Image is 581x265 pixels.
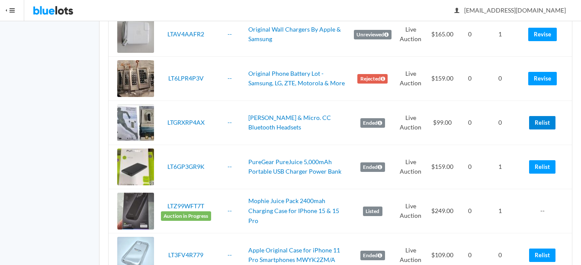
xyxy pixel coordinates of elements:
[395,189,427,233] td: Live Auction
[167,202,204,210] a: LTZ99WFT7T
[248,26,341,43] a: Original Wall Chargers By Apple & Samsung
[458,56,481,100] td: 0
[228,30,232,38] a: --
[458,189,481,233] td: 0
[248,158,341,175] a: PureGear PureJuice 5,000mAh Portable USB Charger Power Bank
[360,162,385,172] label: Ended
[453,7,461,15] ion-icon: person
[360,118,385,128] label: Ended
[354,30,392,39] label: Unreviewed
[481,145,518,189] td: 1
[528,72,557,85] a: Revise
[427,100,458,145] td: $99.00
[455,6,566,14] span: [EMAIL_ADDRESS][DOMAIN_NAME]
[427,12,458,56] td: $165.00
[529,160,555,174] a: Relist
[458,100,481,145] td: 0
[481,100,518,145] td: 0
[481,56,518,100] td: 0
[248,246,340,264] a: Apple Original Case for iPhone 11 Pro Smartphones MWYK2ZM/A
[395,12,427,56] td: Live Auction
[248,114,331,131] a: [PERSON_NAME] & Micro. CC Bluetooth Headsets
[360,251,385,260] label: Ended
[529,249,555,262] a: Relist
[529,116,555,129] a: Relist
[248,70,345,87] a: Original Phone Battery Lot - Samsung, LG, ZTE, Motorola & More
[395,145,427,189] td: Live Auction
[481,12,518,56] td: 1
[167,30,204,38] a: LTAV4AAFR2
[167,119,205,126] a: LTGRXRP4AX
[363,207,382,216] label: Listed
[228,119,232,126] a: --
[357,74,388,84] label: Rejected
[167,163,205,170] a: LT6GP3GR9K
[228,74,232,82] a: --
[518,189,572,233] td: --
[481,189,518,233] td: 1
[228,163,232,170] a: --
[458,12,481,56] td: 0
[458,145,481,189] td: 0
[395,56,427,100] td: Live Auction
[427,189,458,233] td: $249.00
[427,145,458,189] td: $159.00
[228,251,232,259] a: --
[168,74,204,82] a: LT6LPR4P3V
[228,207,232,214] a: --
[427,56,458,100] td: $159.00
[161,211,211,221] span: Auction in Progress
[168,251,203,259] a: LT3FV4R779
[248,197,339,224] a: Mophie Juice Pack 2400mah Charging Case for IPhone 15 & 15 Pro
[528,28,557,41] a: Revise
[395,100,427,145] td: Live Auction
